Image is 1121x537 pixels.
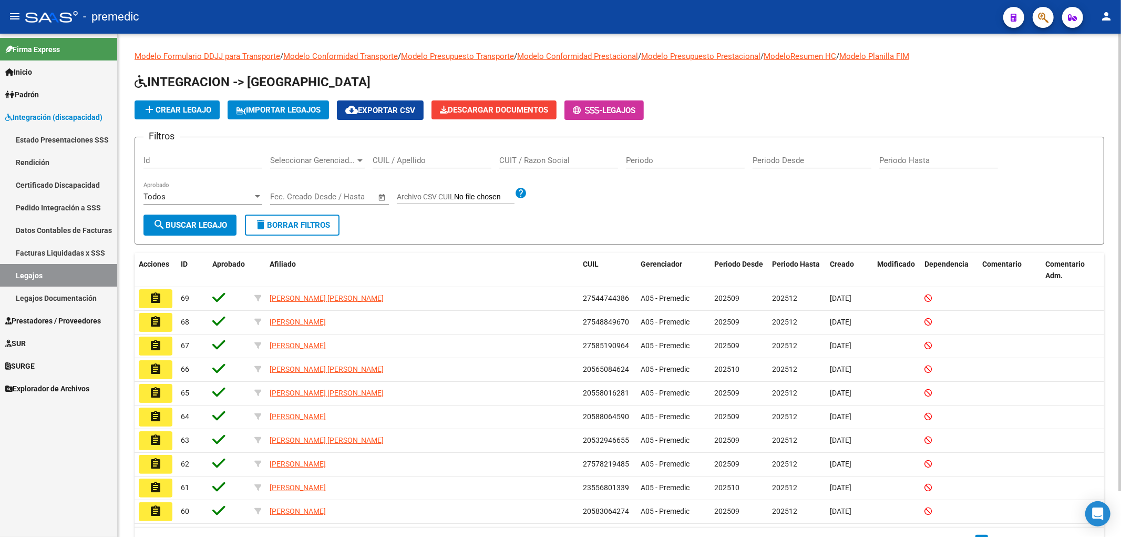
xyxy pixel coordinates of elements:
[181,412,189,421] span: 64
[270,389,384,397] span: [PERSON_NAME] [PERSON_NAME]
[772,507,797,515] span: 202512
[270,412,326,421] span: [PERSON_NAME]
[177,253,208,288] datatable-header-cell: ID
[149,316,162,328] mat-icon: assignment
[641,436,690,444] span: A05 - Premedic
[830,412,851,421] span: [DATE]
[345,106,415,115] span: Exportar CSV
[772,412,797,421] span: 202512
[641,52,760,61] a: Modelo Presupuesto Prestacional
[641,507,690,515] span: A05 - Premedic
[181,507,189,515] span: 60
[764,52,836,61] a: ModeloResumen HC
[149,410,162,423] mat-icon: assignment
[641,260,682,268] span: Gerenciador
[270,294,384,302] span: [PERSON_NAME] [PERSON_NAME]
[236,105,321,115] span: IMPORTAR LEGAJOS
[139,260,169,268] span: Acciones
[714,365,739,373] span: 202510
[982,260,1022,268] span: Comentario
[431,100,557,119] button: Descargar Documentos
[397,192,454,201] span: Archivo CSV CUIL
[143,103,156,116] mat-icon: add
[826,253,873,288] datatable-header-cell: Creado
[181,341,189,350] span: 67
[5,112,102,123] span: Integración (discapacidad)
[714,460,739,468] span: 202509
[5,315,101,327] span: Prestadores / Proveedores
[641,294,690,302] span: A05 - Premedic
[1045,260,1085,280] span: Comentario Adm.
[583,412,629,421] span: 20588064590
[181,318,189,326] span: 68
[830,294,851,302] span: [DATE]
[768,253,826,288] datatable-header-cell: Periodo Hasta
[149,363,162,376] mat-icon: assignment
[714,436,739,444] span: 202509
[641,318,690,326] span: A05 - Premedic
[772,436,797,444] span: 202512
[181,436,189,444] span: 63
[135,52,280,61] a: Modelo Formulario DDJJ para Transporte
[830,483,851,492] span: [DATE]
[5,360,35,372] span: SURGE
[254,220,330,230] span: Borrar Filtros
[772,318,797,326] span: 202512
[270,507,326,515] span: [PERSON_NAME]
[714,507,739,515] span: 202509
[583,389,629,397] span: 20558016281
[583,436,629,444] span: 20532946655
[641,389,690,397] span: A05 - Premedic
[8,10,21,23] mat-icon: menu
[270,365,384,373] span: [PERSON_NAME] [PERSON_NAME]
[5,44,60,55] span: Firma Express
[583,318,629,326] span: 27548849670
[839,52,909,61] a: Modelo Planilla FIM
[710,253,768,288] datatable-header-cell: Periodo Desde
[924,260,969,268] span: Dependencia
[265,253,579,288] datatable-header-cell: Afiliado
[830,365,851,373] span: [DATE]
[583,260,599,268] span: CUIL
[641,460,690,468] span: A05 - Premedic
[877,260,915,268] span: Modificado
[978,253,1041,288] datatable-header-cell: Comentario
[583,341,629,350] span: 27585190964
[181,365,189,373] span: 66
[135,75,371,89] span: INTEGRACION -> [GEOGRAPHIC_DATA]
[564,100,644,120] button: -Legajos
[573,106,602,115] span: -
[153,220,227,230] span: Buscar Legajo
[517,52,638,61] a: Modelo Conformidad Prestacional
[283,52,398,61] a: Modelo Conformidad Transporte
[772,389,797,397] span: 202512
[5,338,26,349] span: SUR
[228,100,329,119] button: IMPORTAR LEGAJOS
[641,365,690,373] span: A05 - Premedic
[270,318,326,326] span: [PERSON_NAME]
[5,66,32,78] span: Inicio
[641,341,690,350] span: A05 - Premedic
[401,52,514,61] a: Modelo Presupuesto Transporte
[583,483,629,492] span: 23556801339
[149,339,162,352] mat-icon: assignment
[149,292,162,305] mat-icon: assignment
[181,460,189,468] span: 62
[830,460,851,468] span: [DATE]
[181,389,189,397] span: 65
[149,434,162,447] mat-icon: assignment
[5,89,39,100] span: Padrón
[270,483,326,492] span: [PERSON_NAME]
[337,100,424,120] button: Exportar CSV
[149,458,162,470] mat-icon: assignment
[270,436,384,444] span: [PERSON_NAME] [PERSON_NAME]
[920,253,978,288] datatable-header-cell: Dependencia
[830,436,851,444] span: [DATE]
[583,294,629,302] span: 27544744386
[181,483,189,492] span: 61
[772,365,797,373] span: 202512
[1041,253,1104,288] datatable-header-cell: Comentario Adm.
[772,483,797,492] span: 202512
[873,253,920,288] datatable-header-cell: Modificado
[714,483,739,492] span: 202510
